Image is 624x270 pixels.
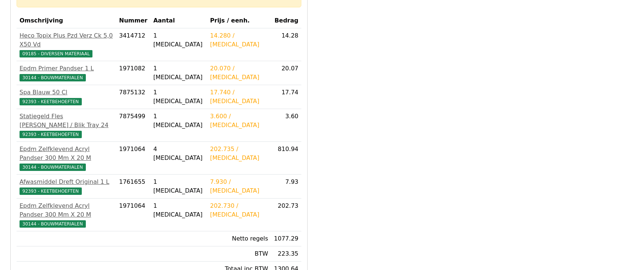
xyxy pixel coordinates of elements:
[20,31,113,49] div: Heco Topix Plus Pzd Verz Ck 5,0 X50 Vd
[20,131,82,138] span: 92393 - KEETBEHOEFTEN
[20,64,113,82] a: Epdm Primer Pandser 1 L30144 - BOUWMATERIALEN
[116,109,150,142] td: 7875499
[271,28,301,61] td: 14.28
[153,112,204,130] div: 1 [MEDICAL_DATA]
[20,64,113,73] div: Epdm Primer Pandser 1 L
[116,142,150,175] td: 1971064
[210,112,268,130] div: 3.600 / [MEDICAL_DATA]
[20,145,113,171] a: Epdm Zelfklevend Acryl Pandser 300 Mm X 20 M30144 - BOUWMATERIALEN
[150,13,207,28] th: Aantal
[20,74,86,81] span: 30144 - BOUWMATERIALEN
[20,88,113,106] a: Spa Blauw 50 Cl92393 - KEETBEHOEFTEN
[20,187,82,195] span: 92393 - KEETBEHOEFTEN
[271,109,301,142] td: 3.60
[210,31,268,49] div: 14.280 / [MEDICAL_DATA]
[271,13,301,28] th: Bedrag
[20,178,113,186] div: Afwasmiddel Dreft Original 1 L
[207,246,271,262] td: BTW
[210,178,268,195] div: 7.930 / [MEDICAL_DATA]
[20,50,92,57] span: 09185 - DIVERSEN MATERIAAL
[20,112,113,130] div: Statiegeld Fles [PERSON_NAME] / Blik Tray 24
[20,31,113,58] a: Heco Topix Plus Pzd Verz Ck 5,0 X50 Vd09185 - DIVERSEN MATERIAAL
[210,201,268,219] div: 202.730 / [MEDICAL_DATA]
[207,231,271,246] td: Netto regels
[210,88,268,106] div: 17.740 / [MEDICAL_DATA]
[207,13,271,28] th: Prijs / eenh.
[153,88,204,106] div: 1 [MEDICAL_DATA]
[116,199,150,231] td: 1971064
[20,98,82,105] span: 92393 - KEETBEHOEFTEN
[116,85,150,109] td: 7875132
[153,178,204,195] div: 1 [MEDICAL_DATA]
[20,201,113,228] a: Epdm Zelfklevend Acryl Pandser 300 Mm X 20 M30144 - BOUWMATERIALEN
[271,231,301,246] td: 1077.29
[20,145,113,162] div: Epdm Zelfklevend Acryl Pandser 300 Mm X 20 M
[153,145,204,162] div: 4 [MEDICAL_DATA]
[210,145,268,162] div: 202.735 / [MEDICAL_DATA]
[20,201,113,219] div: Epdm Zelfklevend Acryl Pandser 300 Mm X 20 M
[116,28,150,61] td: 3414712
[20,112,113,138] a: Statiegeld Fles [PERSON_NAME] / Blik Tray 2492393 - KEETBEHOEFTEN
[153,64,204,82] div: 1 [MEDICAL_DATA]
[271,246,301,262] td: 223.35
[20,178,113,195] a: Afwasmiddel Dreft Original 1 L92393 - KEETBEHOEFTEN
[271,175,301,199] td: 7.93
[116,175,150,199] td: 1761655
[271,61,301,85] td: 20.07
[20,88,113,97] div: Spa Blauw 50 Cl
[210,64,268,82] div: 20.070 / [MEDICAL_DATA]
[153,31,204,49] div: 1 [MEDICAL_DATA]
[20,164,86,171] span: 30144 - BOUWMATERIALEN
[271,142,301,175] td: 810.94
[116,13,150,28] th: Nummer
[20,220,86,228] span: 30144 - BOUWMATERIALEN
[271,85,301,109] td: 17.74
[17,13,116,28] th: Omschrijving
[116,61,150,85] td: 1971082
[271,199,301,231] td: 202.73
[153,201,204,219] div: 1 [MEDICAL_DATA]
